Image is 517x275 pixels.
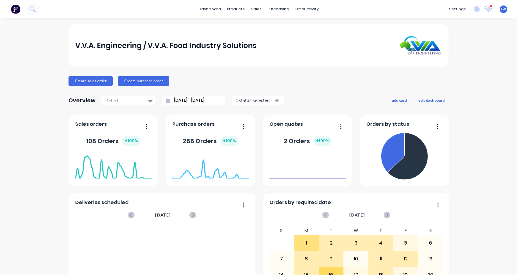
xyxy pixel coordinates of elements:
[349,212,365,218] span: [DATE]
[446,5,469,14] div: settings
[319,251,343,266] div: 9
[220,136,238,146] div: + 100 %
[414,96,448,104] button: edit dashboard
[393,251,418,266] div: 12
[69,76,113,86] button: Create sales order
[343,226,368,235] div: W
[265,5,292,14] div: purchasing
[269,251,294,266] div: 7
[122,136,140,146] div: + 100 %
[269,226,294,235] div: S
[86,136,140,146] div: 108 Orders
[344,251,368,266] div: 10
[418,226,443,235] div: S
[344,235,368,251] div: 3
[118,76,169,86] button: Create purchase order
[232,96,284,105] button: 4 status selected
[248,5,265,14] div: sales
[224,5,248,14] div: products
[294,251,318,266] div: 8
[284,136,332,146] div: 2 Orders
[368,226,393,235] div: T
[183,136,238,146] div: 288 Orders
[195,5,224,14] a: dashboard
[69,94,96,107] div: Overview
[75,121,107,128] span: Sales orders
[155,212,171,218] span: [DATE]
[501,6,506,12] span: GV
[75,199,128,206] span: Deliveries scheduled
[388,96,411,104] button: add card
[172,121,215,128] span: Purchase orders
[319,235,343,251] div: 2
[418,251,443,266] div: 13
[418,235,443,251] div: 6
[319,226,344,235] div: T
[294,226,319,235] div: M
[393,235,418,251] div: 5
[393,226,418,235] div: F
[292,5,322,14] div: productivity
[11,5,20,14] img: Factory
[369,251,393,266] div: 11
[75,40,257,52] div: V.V.A. Engineering / V.V.A. Food Industry Solutions
[269,199,331,206] span: Orders by required date
[369,235,393,251] div: 4
[366,121,409,128] span: Orders by status
[314,136,332,146] div: + 100 %
[235,97,274,104] div: 4 status selected
[269,121,303,128] span: Open quotes
[294,235,318,251] div: 1
[399,36,442,55] img: V.V.A. Engineering / V.V.A. Food Industry Solutions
